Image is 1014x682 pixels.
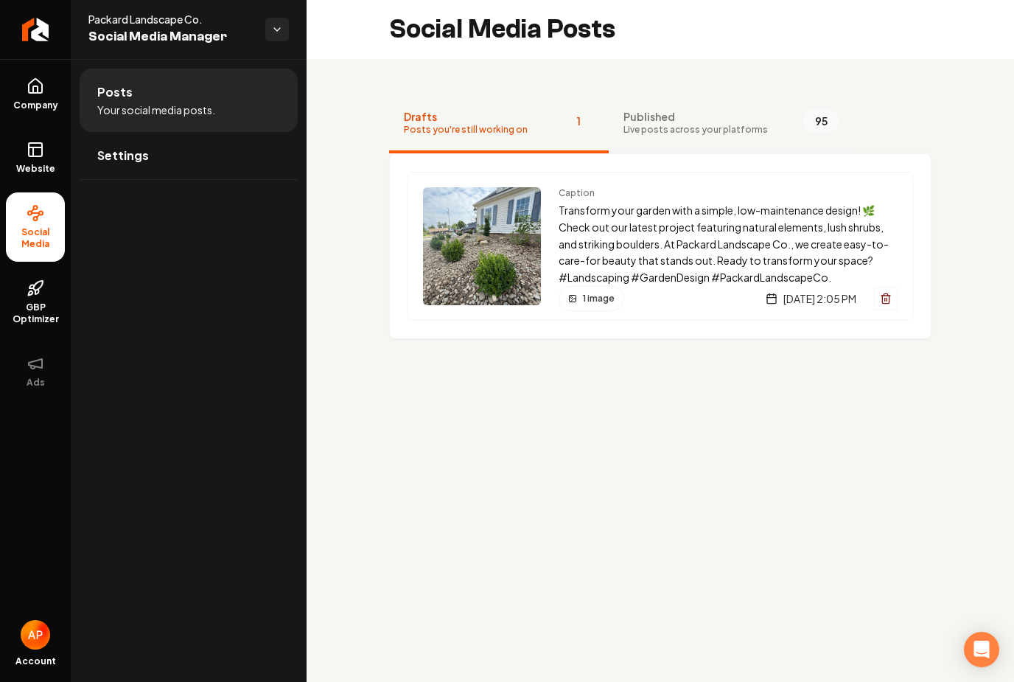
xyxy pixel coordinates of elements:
span: 1 image [583,293,615,305]
span: Packard Landscape Co. [88,12,253,27]
h2: Social Media Posts [389,15,615,44]
a: Post previewCaptionTransform your garden with a simple, low-maintenance design! 🌿 Check out our l... [408,172,913,321]
span: Published [623,109,768,124]
span: Social Media Manager [88,27,253,47]
button: Open user button [21,620,50,650]
p: Transform your garden with a simple, low-maintenance design! 🌿 Check out our latest project featu... [559,202,898,286]
button: DraftsPosts you're still working on1 [389,94,609,153]
span: Ads [21,377,51,389]
span: [DATE] 2:05 PM [783,291,856,306]
span: Caption [559,187,898,199]
div: Open Intercom Messenger [964,632,999,667]
button: PublishedLive posts across your platforms95 [609,94,854,153]
a: Settings [80,132,298,179]
span: Company [7,100,64,111]
nav: Tabs [389,94,931,153]
a: GBP Optimizer [6,268,65,337]
span: Account [15,655,56,667]
span: Posts you're still working on [404,124,528,136]
span: Settings [97,147,149,164]
span: GBP Optimizer [6,302,65,325]
button: Ads [6,343,65,400]
span: Posts [97,83,133,101]
a: Website [6,129,65,187]
span: Social Media [6,226,65,250]
span: Live posts across your platforms [623,124,768,136]
span: 95 [803,109,839,133]
img: Post preview [423,187,541,305]
span: Your social media posts. [97,102,215,117]
span: 1 [563,109,594,133]
span: Website [10,163,61,175]
span: Drafts [404,109,528,124]
img: Austin Packard [21,620,50,650]
img: Rebolt Logo [22,18,49,41]
a: Company [6,66,65,123]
